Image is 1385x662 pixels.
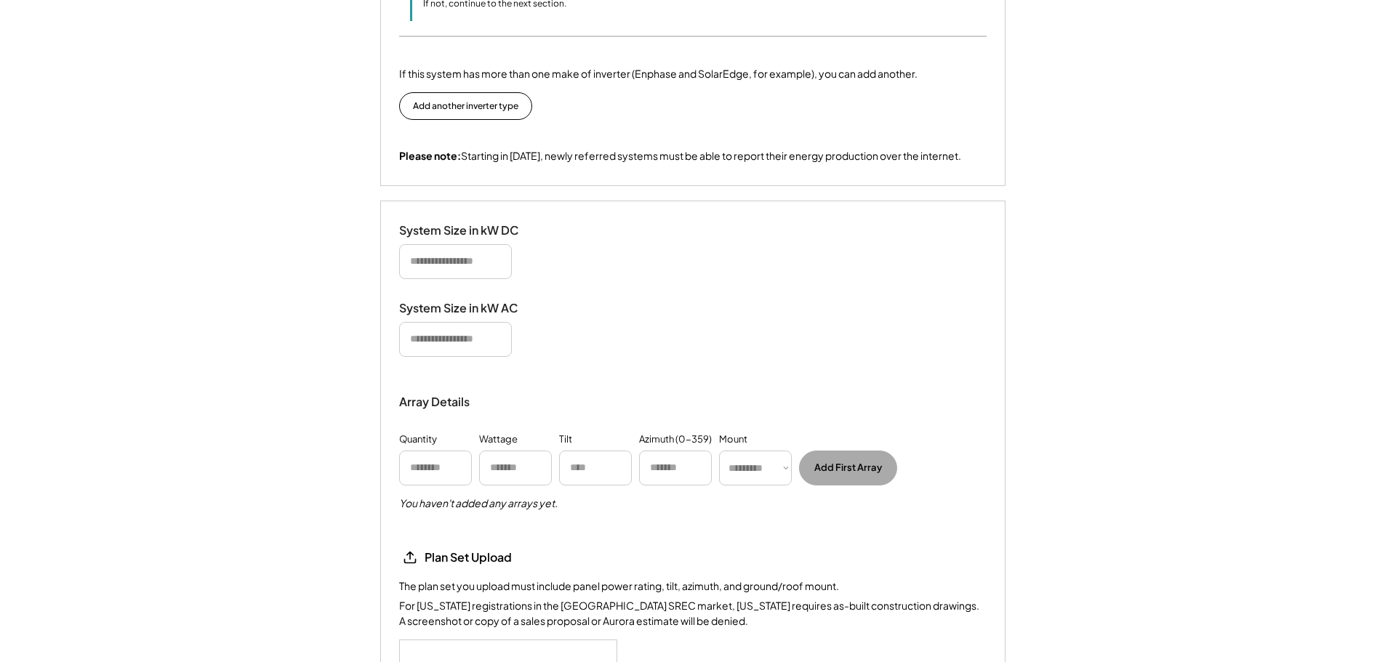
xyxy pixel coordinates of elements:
[399,66,918,81] div: If this system has more than one make of inverter (Enphase and SolarEdge, for example), you can a...
[425,550,570,565] div: Plan Set Upload
[719,432,747,447] div: Mount
[479,432,518,447] div: Wattage
[399,92,532,120] button: Add another inverter type
[399,149,961,164] div: Starting in [DATE], newly referred systems must be able to report their energy production over th...
[399,223,545,238] div: System Size in kW DC
[399,149,461,162] strong: Please note:
[399,432,437,447] div: Quantity
[399,496,558,511] h5: You haven't added any arrays yet.
[799,451,897,485] button: Add First Array
[399,301,545,316] div: System Size in kW AC
[399,393,472,411] div: Array Details
[399,579,839,594] div: The plan set you upload must include panel power rating, tilt, azimuth, and ground/roof mount.
[399,598,987,629] div: For [US_STATE] registrations in the [GEOGRAPHIC_DATA] SREC market, [US_STATE] requires as-built c...
[639,432,712,447] div: Azimuth (0-359)
[559,432,572,447] div: Tilt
